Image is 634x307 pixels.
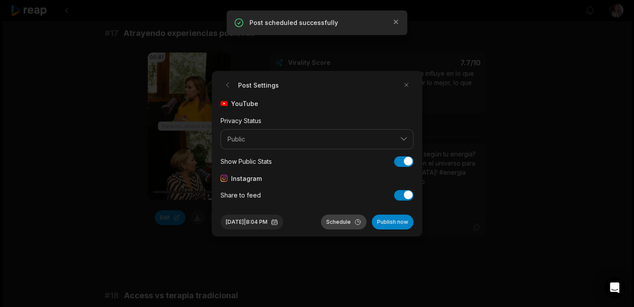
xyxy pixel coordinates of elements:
span: Instagram [231,173,262,183]
div: Show Public Stats [221,157,272,166]
button: Public [221,129,413,149]
div: Share to feed [221,191,261,200]
button: Publish now [372,215,413,229]
button: [DATE]|8:04 PM [221,215,283,229]
h2: Post Settings [221,78,279,92]
span: YouTube [231,99,258,108]
label: Privacy Status [221,117,261,124]
button: Schedule [321,215,367,229]
p: Post scheduled successfully [249,18,385,27]
span: Public [228,135,394,143]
